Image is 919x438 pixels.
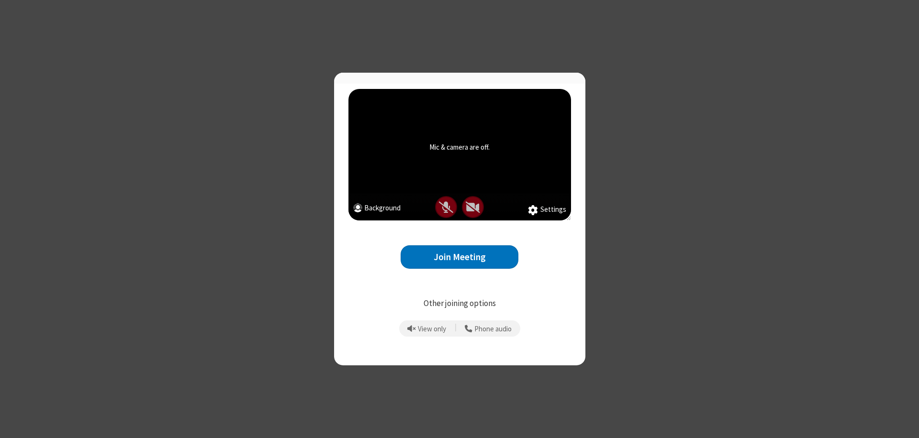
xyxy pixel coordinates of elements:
[401,245,518,269] button: Join Meeting
[418,325,446,333] span: View only
[528,204,566,216] button: Settings
[455,322,457,335] span: |
[462,196,484,218] button: The moderator has turned off your camera for this meeting.
[435,196,457,218] button: The moderator has requested you be muted for this meeting.
[348,297,571,310] p: Other joining options
[353,203,401,216] button: Background
[404,320,450,337] button: Prevent echo when there is already an active mic and speaker in the room.
[429,142,490,153] div: Mic & camera are off.
[474,325,512,333] span: Phone audio
[461,320,516,337] button: Use your phone for mic and speaker while you view the meeting on this device.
